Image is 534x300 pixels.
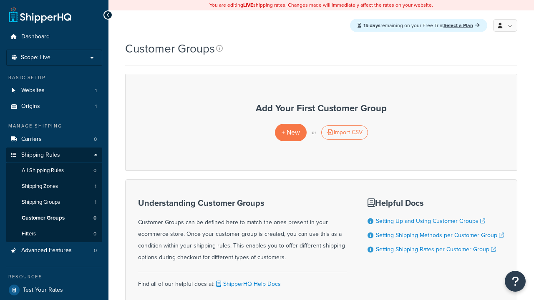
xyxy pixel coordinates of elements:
span: 0 [93,167,96,174]
span: + New [282,127,300,137]
p: or [312,127,316,138]
span: 0 [94,136,97,143]
span: 0 [93,230,96,237]
span: Scope: Live [21,54,50,61]
span: Carriers [21,136,42,143]
strong: 15 days [363,22,380,29]
a: All Shipping Rules 0 [6,163,102,178]
a: Setting Shipping Rates per Customer Group [376,245,496,254]
span: 1 [95,87,97,94]
a: Shipping Zones 1 [6,179,102,194]
span: Origins [21,103,40,110]
li: Customer Groups [6,210,102,226]
a: ShipperHQ Help Docs [214,280,281,288]
span: Dashboard [21,33,50,40]
span: 0 [94,247,97,254]
span: 0 [93,215,96,222]
a: Advanced Features 0 [6,243,102,258]
div: Resources [6,273,102,280]
li: Websites [6,83,102,98]
div: remaining on your Free Trial [350,19,487,32]
a: Websites 1 [6,83,102,98]
li: Shipping Groups [6,195,102,210]
h1: Customer Groups [125,40,215,57]
a: Shipping Groups 1 [6,195,102,210]
li: Carriers [6,132,102,147]
span: Advanced Features [21,247,72,254]
span: All Shipping Rules [22,167,64,174]
div: Basic Setup [6,74,102,81]
li: Shipping Zones [6,179,102,194]
a: Carriers 0 [6,132,102,147]
a: Test Your Rates [6,282,102,297]
a: Shipping Rules [6,147,102,163]
li: Advanced Features [6,243,102,258]
a: ShipperHQ Home [9,6,71,23]
a: Customer Groups 0 [6,210,102,226]
span: Customer Groups [22,215,65,222]
h3: Helpful Docs [368,198,504,207]
a: Dashboard [6,29,102,45]
a: + New [275,124,307,141]
span: Shipping Zones [22,183,58,190]
li: Filters [6,226,102,242]
li: All Shipping Rules [6,163,102,178]
a: Origins 1 [6,99,102,114]
span: 1 [95,103,97,110]
span: 1 [95,183,96,190]
div: Find all of our helpful docs at: [138,272,347,290]
button: Open Resource Center [505,271,526,292]
div: Manage Shipping [6,122,102,130]
a: Setting Up and Using Customer Groups [376,217,485,225]
h3: Understanding Customer Groups [138,198,347,207]
li: Origins [6,99,102,114]
span: Test Your Rates [23,287,63,294]
b: LIVE [243,1,253,9]
span: Websites [21,87,45,94]
div: Customer Groups can be defined here to match the ones present in your ecommerce store. Once your ... [138,198,347,263]
span: Shipping Groups [22,199,60,206]
a: Setting Shipping Methods per Customer Group [376,231,504,240]
a: Filters 0 [6,226,102,242]
span: 1 [95,199,96,206]
li: Shipping Rules [6,147,102,242]
span: Filters [22,230,36,237]
div: Import CSV [321,125,368,140]
h3: Add Your First Customer Group [134,103,509,113]
a: Select a Plan [443,22,480,29]
span: Shipping Rules [21,152,60,159]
